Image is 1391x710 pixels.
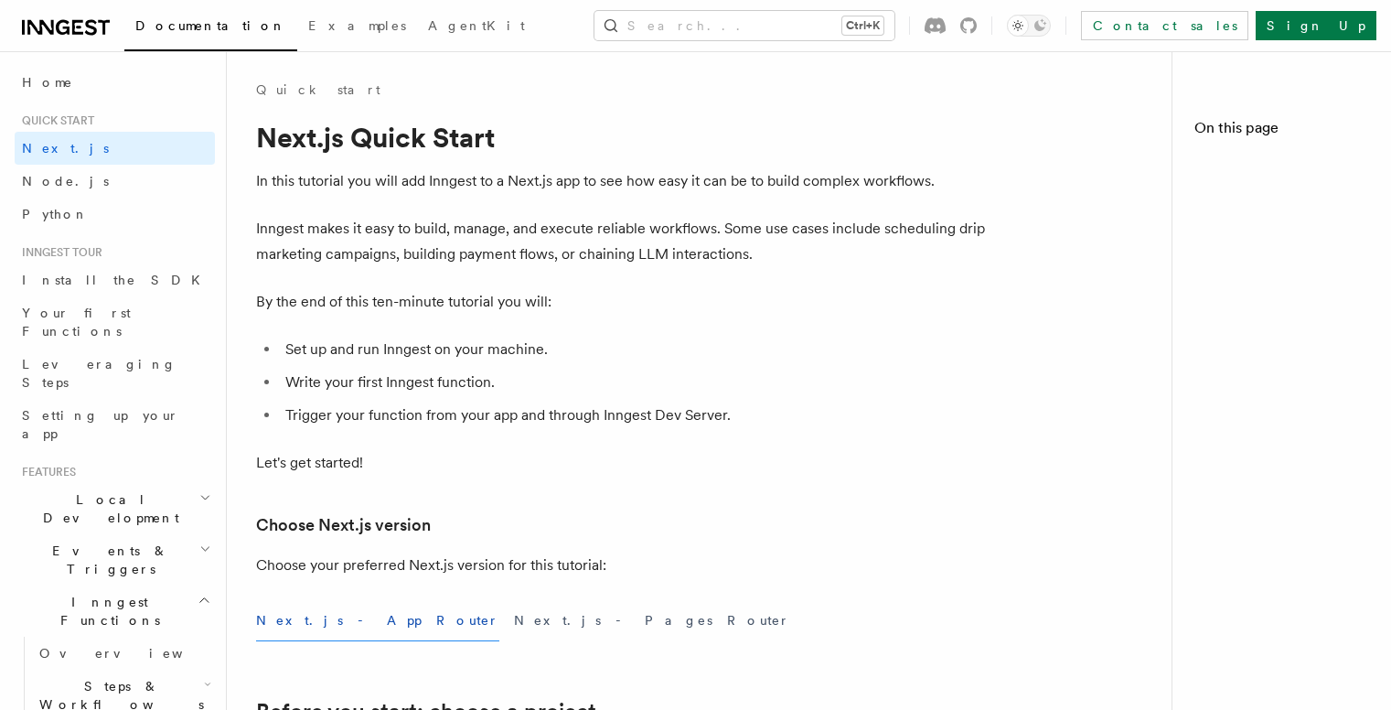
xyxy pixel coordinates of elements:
button: Search...Ctrl+K [594,11,894,40]
button: Next.js - App Router [256,600,499,641]
a: Python [15,198,215,231]
li: Trigger your function from your app and through Inngest Dev Server. [280,403,988,428]
span: Next.js [22,141,109,156]
span: Python [22,207,89,221]
a: Install the SDK [15,264,215,296]
span: Home [22,73,73,91]
span: Your first Functions [22,306,131,339]
a: Contact sales [1081,11,1248,40]
a: Examples [297,5,417,49]
span: Inngest Functions [15,593,198,629]
p: Choose your preferred Next.js version for this tutorial: [256,553,988,578]
span: Features [15,465,76,479]
span: Setting up your app [22,408,179,441]
span: Install the SDK [22,273,211,287]
button: Events & Triggers [15,534,215,586]
a: Setting up your app [15,399,215,450]
button: Local Development [15,483,215,534]
span: Quick start [15,113,94,128]
a: Sign Up [1256,11,1376,40]
p: In this tutorial you will add Inngest to a Next.js app to see how easy it can be to build complex... [256,168,988,194]
li: Set up and run Inngest on your machine. [280,337,988,362]
span: Node.js [22,174,109,188]
a: AgentKit [417,5,536,49]
a: Documentation [124,5,297,51]
span: Inngest tour [15,245,102,260]
a: Choose Next.js version [256,512,431,538]
button: Toggle dark mode [1007,15,1051,37]
p: Inngest makes it easy to build, manage, and execute reliable workflows. Some use cases include sc... [256,216,988,267]
button: Next.js - Pages Router [514,600,790,641]
button: Inngest Functions [15,586,215,637]
span: Documentation [135,18,286,33]
span: Leveraging Steps [22,357,177,390]
a: Quick start [256,81,380,99]
span: Examples [308,18,406,33]
span: Events & Triggers [15,542,199,578]
kbd: Ctrl+K [842,16,883,35]
a: Home [15,66,215,99]
h1: Next.js Quick Start [256,121,988,154]
p: By the end of this ten-minute tutorial you will: [256,289,988,315]
li: Write your first Inngest function. [280,370,988,395]
a: Overview [32,637,215,670]
a: Next.js [15,132,215,165]
p: Let's get started! [256,450,988,476]
h4: On this page [1194,117,1369,146]
a: Your first Functions [15,296,215,348]
span: Local Development [15,490,199,527]
span: AgentKit [428,18,525,33]
a: Leveraging Steps [15,348,215,399]
a: Node.js [15,165,215,198]
span: Overview [39,646,228,661]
